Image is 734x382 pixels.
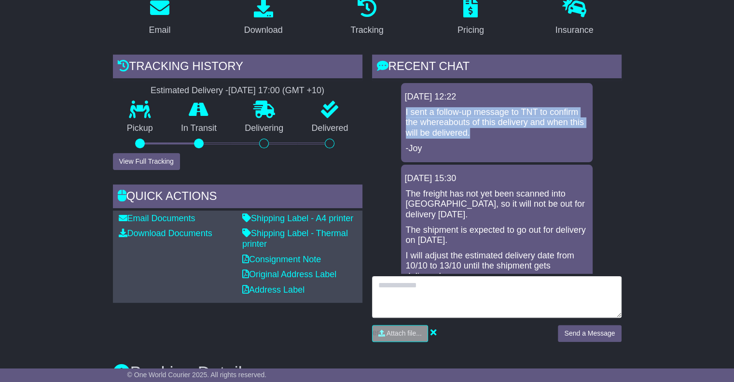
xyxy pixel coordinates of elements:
a: Shipping Label - Thermal printer [242,228,348,249]
div: Quick Actions [113,184,362,211]
div: [DATE] 17:00 (GMT +10) [228,85,324,96]
div: Insurance [555,24,594,37]
div: Estimated Delivery - [113,85,362,96]
p: Pickup [113,123,167,134]
button: View Full Tracking [113,153,180,170]
a: Download Documents [119,228,212,238]
div: [DATE] 15:30 [405,173,589,184]
p: In Transit [167,123,231,134]
a: Original Address Label [242,269,336,279]
a: Address Label [242,285,305,295]
div: Pricing [457,24,484,37]
div: [DATE] 12:22 [405,92,589,102]
a: Email Documents [119,213,195,223]
a: Consignment Note [242,255,321,264]
p: Delivering [231,123,297,134]
button: Send a Message [558,325,621,342]
p: I will adjust the estimated delivery date from 10/10 to 13/10 until the shipment gets delivered. [406,251,588,282]
span: © One World Courier 2025. All rights reserved. [127,371,267,379]
a: Shipping Label - A4 printer [242,213,353,223]
p: The freight has not yet been scanned into [GEOGRAPHIC_DATA], so it will not be out for delivery [... [406,189,588,220]
p: I sent a follow-up message to TNT to confirm the whereabouts of this delivery and when this will ... [406,107,588,139]
div: Download [244,24,283,37]
p: The shipment is expected to go out for delivery on [DATE]. [406,225,588,246]
div: Email [149,24,170,37]
div: Tracking [350,24,383,37]
div: RECENT CHAT [372,55,622,81]
p: Delivered [297,123,362,134]
div: Tracking history [113,55,362,81]
p: -Joy [406,143,588,154]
